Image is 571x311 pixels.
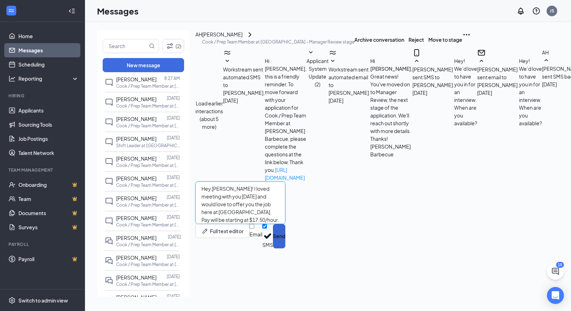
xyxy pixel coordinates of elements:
[116,116,156,122] span: [PERSON_NAME]
[116,242,180,248] p: Cook / Prep Team Member at [GEOGRAPHIC_DATA]
[223,97,238,104] span: [DATE]
[202,30,242,39] div: [PERSON_NAME]
[223,48,232,57] svg: WorkstreamLogo
[262,241,273,248] div: SMS
[105,257,113,265] svg: DoubleChat
[116,175,156,182] span: [PERSON_NAME]
[18,75,79,82] div: Reporting
[97,5,138,17] h1: Messages
[329,66,370,96] span: Workstream sent automated email to [PERSON_NAME].
[201,228,209,235] svg: Pen
[542,56,550,65] svg: SmallChevronUp
[18,252,79,266] a: PayrollCrown
[167,115,180,121] p: [DATE]
[265,167,305,181] a: [URL][DOMAIN_NAME]
[477,48,486,57] svg: Email
[550,8,554,14] div: JS
[412,48,421,57] svg: MobileSms
[477,57,486,65] svg: SmallChevronUp
[68,7,75,15] svg: Collapse
[532,7,541,15] svg: QuestionInfo
[273,224,285,248] button: Send
[262,231,273,241] svg: Checkmark
[8,297,16,304] svg: Settings
[223,66,265,96] span: Workstream sent automated SMS to [PERSON_NAME].
[105,98,113,106] svg: ChatInactive
[116,123,180,129] p: Cook / Prep Team Member at [GEOGRAPHIC_DATA]
[354,30,404,48] button: Archive conversation
[167,273,180,280] p: [DATE]
[167,174,180,180] p: [DATE]
[168,234,181,240] p: [DATE]
[116,254,156,261] span: [PERSON_NAME]
[556,262,564,268] div: 15
[18,29,79,43] a: Home
[116,76,156,82] span: [PERSON_NAME]
[116,103,180,109] p: Cook / Prep Team Member at [GEOGRAPHIC_DATA]
[18,117,79,132] a: Sourcing Tools
[116,202,180,208] p: Cook / Prep Team Member at [GEOGRAPHIC_DATA]
[105,177,113,186] svg: ChatInactive
[516,7,525,15] svg: Notifications
[454,58,477,126] span: Hey! We’d love to have you in for an interview. When are you available?
[116,162,180,168] p: Cook / Prep Team Member at [GEOGRAPHIC_DATA]
[547,263,564,280] button: ChatActive
[329,97,343,104] span: [DATE]
[105,197,113,206] svg: ChatInactive
[18,297,68,304] div: Switch to admin view
[18,178,79,192] a: OnboardingCrown
[116,136,156,142] span: [PERSON_NAME]
[8,75,16,82] svg: Analysis
[116,182,180,188] p: Cook / Prep Team Member at [GEOGRAPHIC_DATA]
[265,58,307,181] span: Hi [PERSON_NAME], this is a friendly reminder. To move forward with your application for Cook / P...
[149,43,155,49] svg: MagnifyingGlass
[195,182,285,224] textarea: Hey [PERSON_NAME]! I loved meeting with you [DATE] and would love to offer you the job here at [G...
[551,267,560,276] svg: ChatActive
[103,39,148,53] input: Search
[202,39,354,45] p: Cook / Prep Team Member at [GEOGRAPHIC_DATA] - Manager Review stage
[462,30,471,39] svg: Ellipses
[105,276,113,285] svg: DoubleChat
[18,192,79,206] a: TeamCrown
[307,58,329,87] span: Applicant System Update (2)
[116,294,156,300] span: [PERSON_NAME]
[547,287,564,304] div: Open Intercom Messenger
[105,237,113,245] svg: DoubleChat
[8,7,15,14] svg: WorkstreamLogo
[164,75,180,81] p: 8:27 AM
[477,89,492,97] span: [DATE]
[116,281,180,287] p: Cook / Prep Team Member at [GEOGRAPHIC_DATA]
[18,206,79,220] a: DocumentsCrown
[542,80,557,88] span: [DATE]
[167,135,180,141] p: [DATE]
[195,224,250,238] button: Full text editorPen
[250,231,262,238] div: Email
[162,39,184,53] button: Filter (2)
[167,95,180,101] p: [DATE]
[105,157,113,166] svg: ChatInactive
[105,138,113,146] svg: ChatInactive
[167,293,180,299] p: [DATE]
[370,135,412,143] p: Thanks!
[412,66,454,88] span: [PERSON_NAME] sent SMS to [PERSON_NAME].
[105,296,113,305] svg: ChatInactive
[223,57,232,65] svg: SmallChevronDown
[116,83,180,89] p: Cook / Prep Team Member at [GEOGRAPHIC_DATA]
[116,274,156,281] span: [PERSON_NAME]
[8,241,78,247] div: Payroll
[166,42,174,50] svg: Filter
[18,146,79,160] a: Talent Network
[329,48,337,57] svg: WorkstreamLogo
[116,195,156,201] span: [PERSON_NAME]
[412,57,421,65] svg: SmallChevronUp
[409,30,424,48] button: Reject
[370,143,412,158] p: [PERSON_NAME] Barbecue
[370,57,412,73] h4: Hi [PERSON_NAME],
[103,58,184,72] button: New message
[250,224,254,229] input: Email
[18,57,79,71] a: Scheduling
[412,89,427,97] span: [DATE]
[428,30,462,48] button: Move to stage
[246,30,254,39] button: ChevronRight
[8,167,78,173] div: Team Management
